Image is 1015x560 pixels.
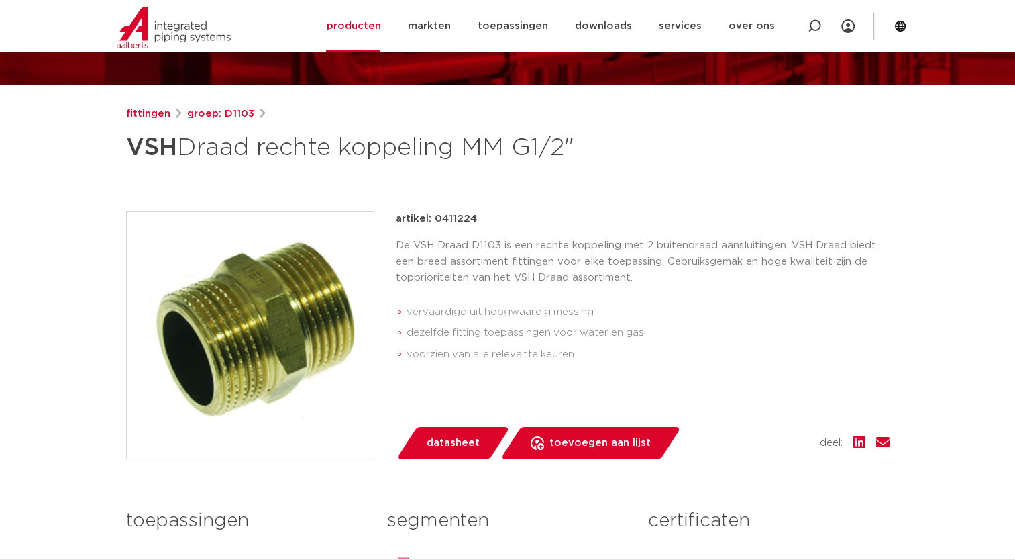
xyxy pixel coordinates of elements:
[396,211,477,227] p: artikel: 0411224
[396,238,890,286] p: De VSH Draad D1103 is een rechte koppeling met 2 buitendraad aansluitingen. VSH Draad biedt een b...
[127,212,374,459] img: Product Image for VSH Draad rechte koppeling MM G1/2"
[549,432,651,454] span: toevoegen aan lijst
[126,106,170,122] a: fittingen
[407,322,890,344] li: dezelfde fitting toepassingen voor water en gas
[427,432,480,454] span: datasheet
[387,508,628,534] h3: segmenten
[407,301,890,323] li: vervaardigd uit hoogwaardig messing
[126,136,177,160] strong: VSH
[126,128,630,168] h1: Draad rechte koppeling MM G1/2"
[396,427,510,459] a: datasheet
[126,508,367,534] h3: toepassingen
[820,435,843,451] span: deel:
[648,508,889,534] h3: certificaten
[407,344,890,365] li: voorzien van alle relevante keuren
[187,106,254,122] a: groep: D1103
